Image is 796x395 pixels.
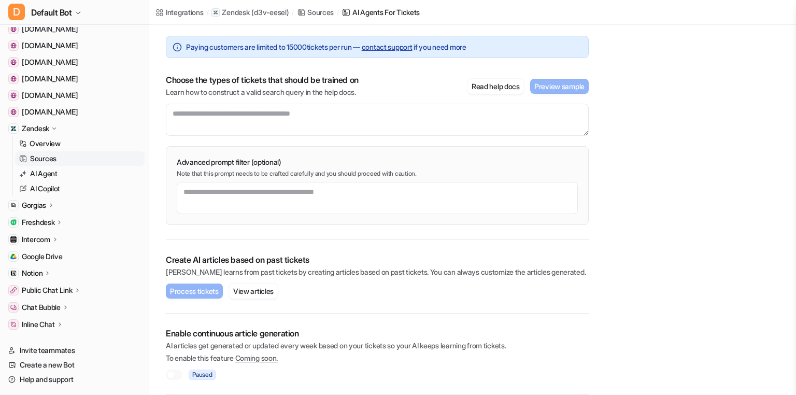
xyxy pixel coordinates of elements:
span: / [207,8,209,17]
div: Integrations [166,7,204,18]
a: Overview [15,136,145,151]
a: faq.heartandsoil.co[DOMAIN_NAME] [4,38,145,53]
span: [DOMAIN_NAME] [22,90,78,101]
span: Default Bot [31,5,72,20]
span: [DOMAIN_NAME] [22,40,78,51]
img: Inline Chat [10,321,17,328]
img: Notion [10,270,17,276]
img: Chat Bubble [10,304,17,311]
span: / [292,8,294,17]
span: D [8,4,25,20]
p: Choose the types of tickets that should be trained on [166,75,359,85]
a: www.codesprintconsulting.com[DOMAIN_NAME] [4,55,145,69]
span: [DOMAIN_NAME] [22,57,78,67]
span: [DOMAIN_NAME] [22,24,78,34]
a: accounts.cleartax.in[DOMAIN_NAME] [4,88,145,103]
span: Coming soon. [235,354,278,362]
a: news.cleartax.in[DOMAIN_NAME] [4,105,145,119]
div: AI Agents for tickets [352,7,420,18]
a: AI Copilot [15,181,145,196]
a: contact support [362,43,413,51]
img: docs.cleartax.in [10,76,17,82]
a: AI Agent [15,166,145,181]
p: Chat Bubble [22,302,61,313]
img: Google Drive [10,253,17,260]
p: [PERSON_NAME] learns from past tickets by creating articles based on past tickets. You can always... [166,267,589,277]
a: Sources [297,7,334,18]
span: Paying customers are limited to 15000 tickets per run — if you need more [186,41,466,52]
img: Gorgias [10,202,17,208]
img: news.cleartax.in [10,109,17,115]
img: Public Chat Link [10,287,17,293]
a: Integrations [155,7,204,18]
a: Zendesk(d3v-eesel) [211,7,289,18]
span: Paused [189,370,216,380]
p: Note that this prompt needs to be crafted carefully and you should proceed with caution. [177,170,578,178]
p: Inline Chat [22,319,55,330]
p: Gorgias [22,200,46,210]
a: Create a new Bot [4,358,145,372]
a: Google DriveGoogle Drive [4,249,145,264]
span: [DOMAIN_NAME] [22,107,78,117]
p: Enable continuous article generation [166,328,589,338]
p: Zendesk [22,123,49,134]
p: AI articles get generated or updated every week based on your tickets so your AI keeps learning f... [166,341,589,351]
a: Sources [15,151,145,166]
span: [DOMAIN_NAME] [22,74,78,84]
p: Advanced prompt filter (optional) [177,157,578,167]
a: Help and support [4,372,145,387]
p: AI Copilot [30,184,60,194]
span: Google Drive [22,251,63,262]
p: Learn how to construct a valid search query in the help docs. [166,87,359,97]
button: Preview sample [530,79,589,94]
img: faq.heartandsoil.co [10,43,17,49]
img: Freshdesk [10,219,17,225]
a: Invite teammates [4,343,145,358]
button: Read help docs [467,79,524,94]
button: Process tickets [166,284,223,299]
p: Public Chat Link [22,285,73,295]
div: Sources [307,7,334,18]
p: Sources [30,153,56,164]
p: Freshdesk [22,217,54,228]
p: AI Agent [30,168,58,179]
p: To enable this feature [166,353,589,363]
a: www.npmjs.com[DOMAIN_NAME] [4,22,145,36]
p: Notion [22,268,42,278]
p: Intercom [22,234,50,245]
img: Zendesk [10,125,17,132]
span: / [337,8,339,17]
p: ( d3v-eesel ) [251,7,289,18]
p: Overview [30,138,61,149]
p: Zendesk [222,7,249,18]
img: www.codesprintconsulting.com [10,59,17,65]
img: www.npmjs.com [10,26,17,32]
a: docs.cleartax.in[DOMAIN_NAME] [4,72,145,86]
img: accounts.cleartax.in [10,92,17,98]
button: View articles [229,284,278,299]
a: AI Agents for tickets [342,7,420,18]
p: Create AI articles based on past tickets [166,255,589,265]
img: Intercom [10,236,17,243]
